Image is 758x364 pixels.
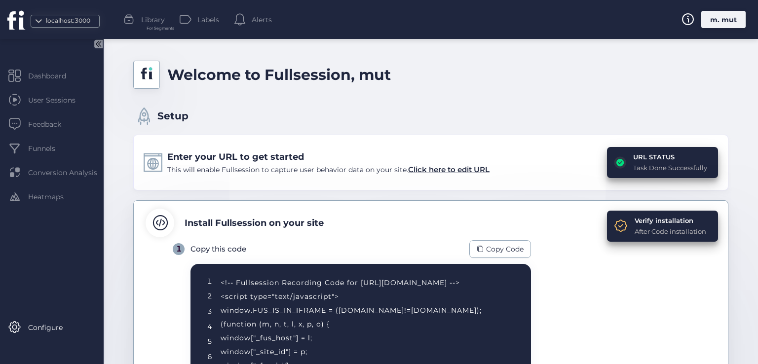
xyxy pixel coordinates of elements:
span: Click here to edit URL [408,165,490,174]
div: 6 [207,351,212,362]
span: Alerts [252,14,272,25]
div: Task Done Successfully [633,163,707,173]
div: After Code installation [635,226,706,236]
div: Welcome to Fullsession, mut [167,63,391,86]
span: Labels [197,14,219,25]
div: m. mut [701,11,746,28]
div: 5 [207,336,212,347]
div: 4 [207,321,212,332]
span: Library [141,14,165,25]
div: Copy this code [190,243,246,255]
div: localhost:3000 [43,16,93,26]
span: Setup [157,109,189,124]
span: Feedback [28,119,76,130]
div: Enter your URL to get started [167,150,490,164]
div: Install Fullsession on your site [185,216,324,230]
span: Dashboard [28,71,81,81]
span: Funnels [28,143,70,154]
span: For Segments [147,25,174,32]
span: User Sessions [28,95,90,106]
div: 1 [207,276,212,287]
div: 2 [207,291,212,301]
span: Configure [28,322,77,333]
span: Copy Code [486,244,524,255]
div: This will enable Fullsession to capture user behavior data on your site. [167,164,490,176]
div: Verify installation [635,216,706,225]
span: Heatmaps [28,191,78,202]
div: 1 [173,243,185,255]
div: URL STATUS [633,152,707,162]
span: Conversion Analysis [28,167,112,178]
div: 3 [207,306,212,317]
